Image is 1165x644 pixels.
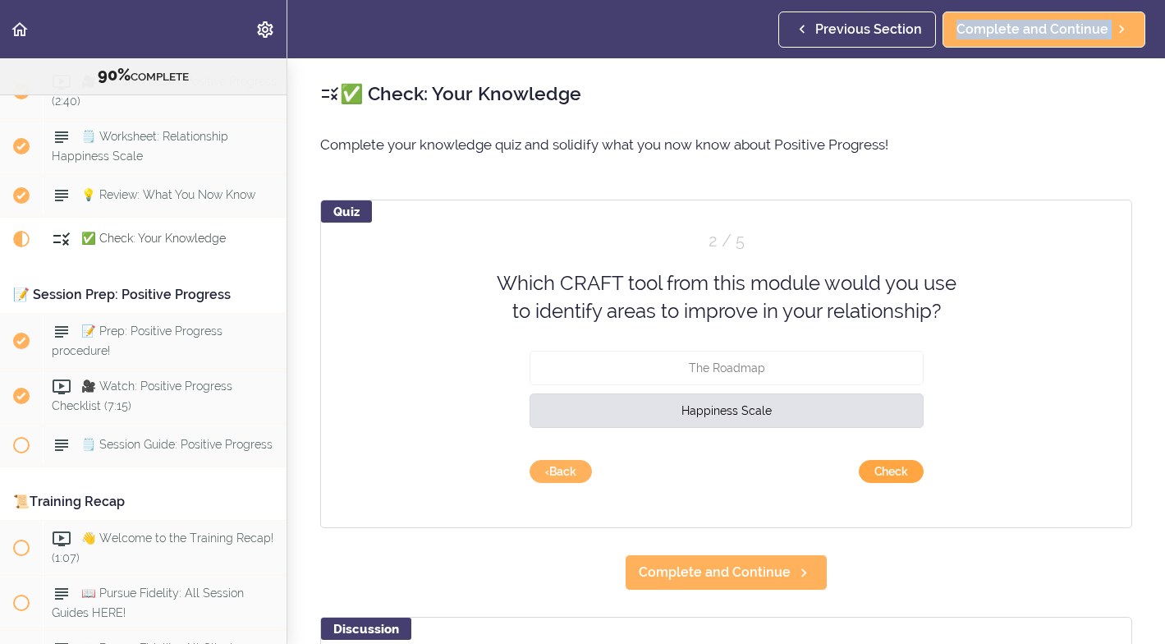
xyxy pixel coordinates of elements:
[52,130,228,162] span: 🗒️ Worksheet: Relationship Happiness Scale
[488,269,965,326] div: Which CRAFT tool from this module would you use to identify areas to improve in your relationship?
[625,554,828,591] a: Complete and Continue
[778,11,936,48] a: Previous Section
[255,20,275,39] svg: Settings Menu
[320,80,1132,108] h2: ✅ Check: Your Knowledge
[530,229,924,253] div: Question 2 out of 5
[81,188,255,201] span: 💡 Review: What You Now Know
[98,65,131,85] span: 90%
[321,200,372,223] div: Quiz
[859,460,924,483] button: submit answer
[52,379,232,412] span: 🎥 Watch: Positive Progress Checklist (7:15)
[52,531,273,563] span: 👋 Welcome to the Training Recap! (1:07)
[530,350,924,384] button: The Roadmap
[52,586,244,619] span: 📖 Pursue Fidelity: All Session Guides HERE!
[956,20,1108,39] span: Complete and Continue
[815,20,922,39] span: Previous Section
[81,438,273,451] span: 🗒️ Session Guide: Positive Progress
[10,20,30,39] svg: Back to course curriculum
[530,393,924,427] button: Happiness Scale
[639,563,791,582] span: Complete and Continue
[681,403,772,416] span: Happiness Scale
[21,65,266,86] div: COMPLETE
[52,324,222,356] span: 📝 Prep: Positive Progress procedure!
[320,132,1132,157] p: Complete your knowledge quiz and solidify what you now know about Positive Progress!
[321,618,411,640] div: Discussion
[688,361,764,374] span: The Roadmap
[943,11,1145,48] a: Complete and Continue
[530,460,592,483] button: go back
[81,232,226,245] span: ✅ Check: Your Knowledge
